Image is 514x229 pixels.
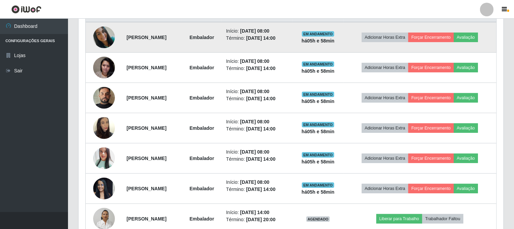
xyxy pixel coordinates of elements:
[240,28,269,34] time: [DATE] 08:00
[454,63,478,72] button: Avaliação
[302,68,335,74] strong: há 05 h e 58 min
[226,118,289,125] li: Início:
[240,210,269,215] time: [DATE] 14:00
[362,184,408,193] button: Adicionar Horas Extra
[454,93,478,103] button: Avaliação
[362,123,408,133] button: Adicionar Horas Extra
[190,156,214,161] strong: Embalador
[226,156,289,163] li: Término:
[190,186,214,191] strong: Embalador
[93,53,115,82] img: 1682608462576.jpeg
[226,148,289,156] li: Início:
[408,33,454,42] button: Forçar Encerramento
[190,95,214,101] strong: Embalador
[190,65,214,70] strong: Embalador
[190,216,214,222] strong: Embalador
[454,154,478,163] button: Avaliação
[454,33,478,42] button: Avaliação
[422,214,463,224] button: Trabalhador Faltou
[226,65,289,72] li: Término:
[306,216,330,222] span: AGENDADO
[302,92,334,97] span: EM ANDAMENTO
[240,58,269,64] time: [DATE] 08:00
[408,123,454,133] button: Forçar Encerramento
[226,179,289,186] li: Início:
[302,159,335,164] strong: há 05 h e 58 min
[246,156,275,162] time: [DATE] 14:00
[246,35,275,41] time: [DATE] 14:00
[226,95,289,102] li: Término:
[126,35,166,40] strong: [PERSON_NAME]
[126,125,166,131] strong: [PERSON_NAME]
[240,149,269,155] time: [DATE] 08:00
[240,89,269,94] time: [DATE] 08:00
[126,186,166,191] strong: [PERSON_NAME]
[408,93,454,103] button: Forçar Encerramento
[362,154,408,163] button: Adicionar Horas Extra
[126,65,166,70] strong: [PERSON_NAME]
[226,58,289,65] li: Início:
[126,156,166,161] strong: [PERSON_NAME]
[246,96,275,101] time: [DATE] 14:00
[126,216,166,222] strong: [PERSON_NAME]
[302,129,335,134] strong: há 05 h e 58 min
[226,216,289,223] li: Término:
[240,179,269,185] time: [DATE] 08:00
[226,88,289,95] li: Início:
[454,123,478,133] button: Avaliação
[226,209,289,216] li: Início:
[302,152,334,158] span: EM ANDAMENTO
[302,122,334,127] span: EM ANDAMENTO
[93,145,115,171] img: 1748729241814.jpeg
[190,35,214,40] strong: Embalador
[246,217,275,222] time: [DATE] 20:00
[126,95,166,101] strong: [PERSON_NAME]
[362,93,408,103] button: Adicionar Horas Extra
[226,125,289,133] li: Término:
[93,27,115,48] img: 1693608079370.jpeg
[240,119,269,124] time: [DATE] 08:00
[302,61,334,67] span: EM ANDAMENTO
[408,63,454,72] button: Forçar Encerramento
[93,78,115,117] img: 1732360371404.jpeg
[190,125,214,131] strong: Embalador
[302,182,334,188] span: EM ANDAMENTO
[93,174,115,203] img: 1737733011541.jpeg
[226,186,289,193] li: Término:
[246,187,275,192] time: [DATE] 14:00
[226,28,289,35] li: Início:
[408,184,454,193] button: Forçar Encerramento
[302,31,334,37] span: EM ANDAMENTO
[376,214,422,224] button: Liberar para Trabalho
[302,189,335,195] strong: há 05 h e 58 min
[454,184,478,193] button: Avaliação
[302,99,335,104] strong: há 05 h e 58 min
[226,35,289,42] li: Término:
[408,154,454,163] button: Forçar Encerramento
[302,38,335,43] strong: há 05 h e 58 min
[362,33,408,42] button: Adicionar Horas Extra
[93,109,115,147] img: 1723336492813.jpeg
[11,5,41,14] img: CoreUI Logo
[246,126,275,131] time: [DATE] 14:00
[362,63,408,72] button: Adicionar Horas Extra
[246,66,275,71] time: [DATE] 14:00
